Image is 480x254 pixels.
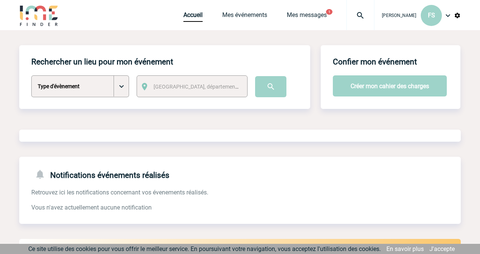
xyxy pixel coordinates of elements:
input: Submit [255,76,286,97]
a: Mes événements [222,11,267,22]
a: J'accepte [429,245,455,252]
span: [PERSON_NAME] [382,13,416,18]
span: FS [428,12,435,19]
h4: Notifications événements réalisés [31,169,169,180]
button: Créer mon cahier des charges [333,75,447,96]
button: 1 [326,9,332,15]
a: Mes messages [287,11,327,22]
img: IME-Finder [19,5,58,26]
h4: Confier mon événement [333,57,417,66]
h4: Rechercher un lieu pour mon événement [31,57,173,66]
a: Accueil [183,11,203,22]
span: Ce site utilise des cookies pour vous offrir le meilleur service. En poursuivant votre navigation... [28,245,381,252]
span: Vous n'avez actuellement aucune notification [31,204,152,211]
img: notifications-24-px-g.png [34,169,50,180]
a: En savoir plus [386,245,424,252]
span: [GEOGRAPHIC_DATA], département, région... [154,84,258,90]
span: Retrouvez ici les notifications concernant vos évenements réalisés. [31,189,208,196]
